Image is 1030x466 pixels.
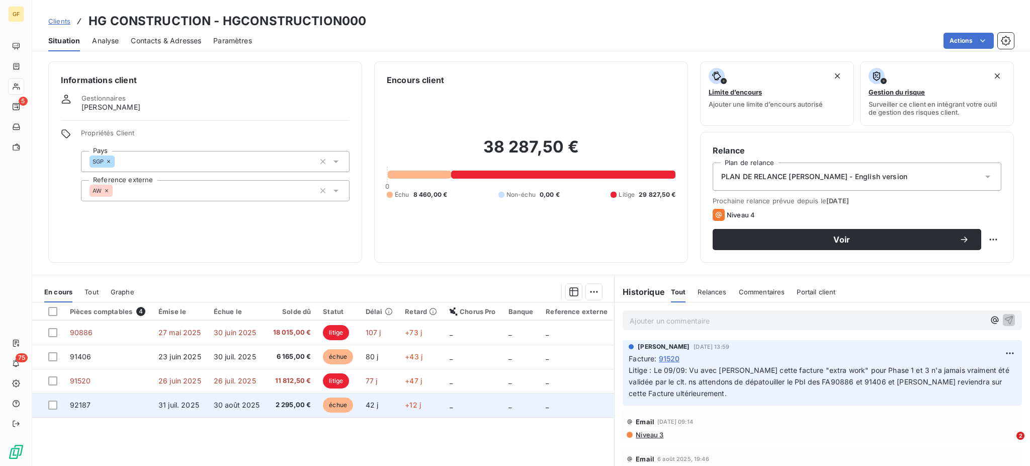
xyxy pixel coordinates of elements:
span: Échu [395,190,409,199]
span: _ [450,352,453,361]
span: 26 juil. 2025 [214,376,256,385]
span: _ [546,352,549,361]
span: Niveau 3 [635,431,663,439]
div: GF [8,6,24,22]
button: Gestion du risqueSurveiller ce client en intégrant votre outil de gestion des risques client. [860,61,1014,126]
span: 0 [385,182,389,190]
div: Chorus Pro [450,307,496,316]
button: Voir [713,229,981,250]
span: 0,00 € [540,190,560,199]
input: Ajouter une valeur [113,186,121,195]
span: [PERSON_NAME] [638,342,690,351]
span: Facture : [629,353,656,364]
span: En cours [44,288,72,296]
span: litige [323,325,349,340]
span: Ajouter une limite d’encours autorisé [709,100,823,108]
span: Paramètres [213,36,252,46]
span: _ [508,376,511,385]
span: 77 j [366,376,378,385]
span: Litige : Le 09/09: Vu avec [PERSON_NAME] cette facture "extra work" pour Phase 1 et 3 n'a jamais ... [629,366,1011,398]
span: 4 [136,307,145,316]
span: Tout [84,288,99,296]
div: Reference externe [546,307,608,316]
h3: HG CONSTRUCTION - HGCONSTRUCTION000 [89,12,366,30]
button: Limite d’encoursAjouter une limite d’encours autorisé [700,61,854,126]
span: +73 j [405,328,422,337]
span: 23 juin 2025 [158,352,201,361]
span: _ [508,328,511,337]
div: Échue le [214,307,261,316]
span: 2 [1016,432,1024,440]
span: 30 août 2025 [214,401,260,409]
span: [DATE] 13:59 [694,344,729,350]
span: Situation [48,36,80,46]
span: échue [323,349,353,364]
span: [DATE] [826,197,849,205]
span: 90886 [70,328,93,337]
span: 92187 [70,401,91,409]
span: AW [93,188,102,194]
span: Analyse [92,36,119,46]
span: +43 j [405,352,422,361]
span: PLAN DE RELANCE [PERSON_NAME] - English version [721,172,907,182]
span: 91520 [70,376,91,385]
span: Email [636,418,654,426]
div: Retard [405,307,438,316]
span: 75 [16,353,28,362]
span: [DATE] 09:14 [657,419,693,425]
span: Non-échu [506,190,536,199]
span: _ [546,376,549,385]
span: 30 juin 2025 [214,328,256,337]
span: Commentaires [739,288,785,296]
span: Voir [725,236,959,244]
span: Contacts & Adresses [131,36,201,46]
a: Clients [48,16,70,26]
span: 31 juil. 2025 [158,401,199,409]
span: 6 août 2025, 19:46 [657,456,709,462]
span: Relances [698,288,726,296]
span: Surveiller ce client en intégrant votre outil de gestion des risques client. [869,100,1005,116]
span: 2 295,00 € [273,400,311,410]
span: Gestionnaires [81,94,126,102]
h6: Historique [615,286,665,298]
span: _ [546,401,549,409]
div: Délai [366,307,393,316]
span: _ [450,376,453,385]
span: +12 j [405,401,421,409]
span: 91406 [70,352,92,361]
span: _ [450,328,453,337]
span: SGP [93,159,104,165]
span: 30 juil. 2025 [214,352,256,361]
span: 42 j [366,401,379,409]
span: Gestion du risque [869,88,925,96]
span: +47 j [405,376,422,385]
span: Propriétés Client [81,129,350,143]
span: _ [450,401,453,409]
span: 11 812,50 € [273,376,311,386]
img: Logo LeanPay [8,444,24,460]
div: Solde dû [273,307,311,316]
span: [PERSON_NAME] [81,102,140,112]
span: _ [508,352,511,361]
span: 18 015,00 € [273,328,311,338]
h2: 38 287,50 € [387,137,675,167]
h6: Encours client [387,74,444,86]
div: Émise le [158,307,202,316]
span: _ [508,401,511,409]
span: Clients [48,17,70,25]
div: Statut [323,307,354,316]
span: 80 j [366,352,379,361]
button: Actions [943,33,994,49]
h6: Informations client [61,74,350,86]
span: Portail client [797,288,835,296]
span: 107 j [366,328,381,337]
span: 5 [19,97,28,106]
span: 27 mai 2025 [158,328,201,337]
span: Tout [671,288,686,296]
div: Banque [508,307,534,316]
span: 8 460,00 € [413,190,448,199]
span: litige [323,373,349,389]
span: 29 827,50 € [639,190,675,199]
span: Litige [619,190,635,199]
iframe: Intercom live chat [996,432,1020,456]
